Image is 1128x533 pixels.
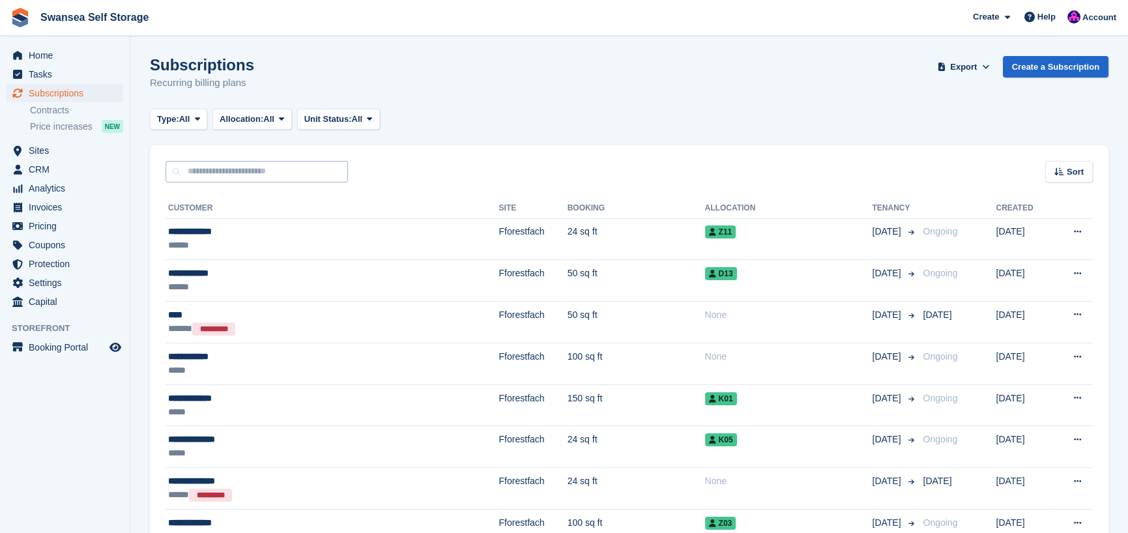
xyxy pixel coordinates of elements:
[872,474,903,488] span: [DATE]
[29,217,107,235] span: Pricing
[705,350,873,364] div: None
[7,338,123,356] a: menu
[30,121,93,133] span: Price increases
[1003,56,1108,78] a: Create a Subscription
[705,225,736,238] span: Z11
[950,61,977,74] span: Export
[220,113,263,126] span: Allocation:
[7,236,123,254] a: menu
[35,7,154,28] a: Swansea Self Storage
[212,109,292,130] button: Allocation: All
[973,10,999,23] span: Create
[7,217,123,235] a: menu
[568,343,705,385] td: 100 sq ft
[568,301,705,343] td: 50 sq ft
[7,293,123,311] a: menu
[568,426,705,468] td: 24 sq ft
[29,274,107,292] span: Settings
[29,160,107,179] span: CRM
[935,56,992,78] button: Export
[872,433,903,446] span: [DATE]
[29,236,107,254] span: Coupons
[568,467,705,509] td: 24 sq ft
[996,343,1052,385] td: [DATE]
[996,467,1052,509] td: [DATE]
[872,516,903,530] span: [DATE]
[996,384,1052,426] td: [DATE]
[872,392,903,405] span: [DATE]
[29,179,107,197] span: Analytics
[872,350,903,364] span: [DATE]
[996,218,1052,260] td: [DATE]
[29,46,107,65] span: Home
[10,8,30,27] img: stora-icon-8386f47178a22dfd0bd8f6a31ec36ba5ce8667c1dd55bd0f319d3a0aa187defe.svg
[705,474,873,488] div: None
[7,198,123,216] a: menu
[7,65,123,83] a: menu
[304,113,352,126] span: Unit Status:
[7,274,123,292] a: menu
[568,198,705,219] th: Booking
[996,198,1052,219] th: Created
[568,384,705,426] td: 150 sq ft
[7,255,123,273] a: menu
[297,109,380,130] button: Unit Status: All
[923,226,957,237] span: Ongoing
[29,255,107,273] span: Protection
[29,65,107,83] span: Tasks
[7,84,123,102] a: menu
[179,113,190,126] span: All
[7,179,123,197] a: menu
[29,338,107,356] span: Booking Portal
[499,467,568,509] td: Fforestfach
[923,268,957,278] span: Ongoing
[996,301,1052,343] td: [DATE]
[872,308,903,322] span: [DATE]
[923,476,951,486] span: [DATE]
[923,434,957,444] span: Ongoing
[872,198,918,219] th: Tenancy
[996,426,1052,468] td: [DATE]
[352,113,363,126] span: All
[499,260,568,302] td: Fforestfach
[29,84,107,102] span: Subscriptions
[7,160,123,179] a: menu
[150,109,207,130] button: Type: All
[29,198,107,216] span: Invoices
[499,218,568,260] td: Fforestfach
[12,322,130,335] span: Storefront
[1082,11,1116,24] span: Account
[1067,10,1080,23] img: Donna Davies
[872,225,903,238] span: [DATE]
[150,56,254,74] h1: Subscriptions
[499,343,568,385] td: Fforestfach
[30,104,123,117] a: Contracts
[705,433,737,446] span: K05
[923,351,957,362] span: Ongoing
[568,218,705,260] td: 24 sq ft
[30,119,123,134] a: Price increases NEW
[996,260,1052,302] td: [DATE]
[157,113,179,126] span: Type:
[872,266,903,280] span: [DATE]
[7,141,123,160] a: menu
[705,517,736,530] span: Z03
[568,260,705,302] td: 50 sq ft
[499,426,568,468] td: Fforestfach
[499,301,568,343] td: Fforestfach
[263,113,274,126] span: All
[923,393,957,403] span: Ongoing
[102,120,123,133] div: NEW
[108,339,123,355] a: Preview store
[1067,166,1084,179] span: Sort
[705,308,873,322] div: None
[29,141,107,160] span: Sites
[29,293,107,311] span: Capital
[7,46,123,65] a: menu
[705,267,737,280] span: D13
[923,310,951,320] span: [DATE]
[1037,10,1056,23] span: Help
[923,517,957,528] span: Ongoing
[166,198,499,219] th: Customer
[150,76,254,91] p: Recurring billing plans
